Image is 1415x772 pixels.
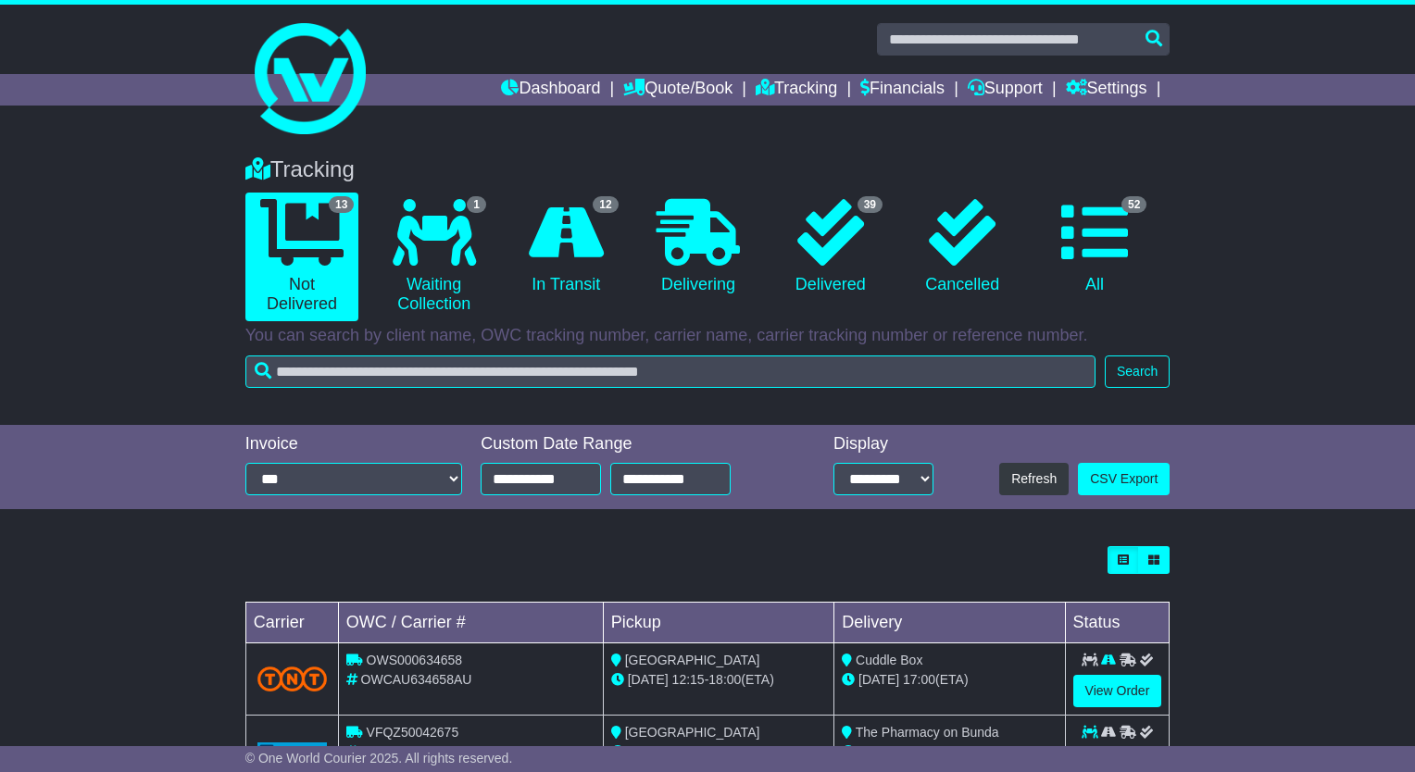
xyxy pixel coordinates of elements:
a: Support [968,74,1043,106]
p: You can search by client name, OWC tracking number, carrier name, carrier tracking number or refe... [245,326,1171,346]
img: GetCarrierServiceLogo [257,742,327,761]
span: OWCAU634624AU [361,744,472,759]
span: 1 [467,196,486,213]
a: Cancelled [906,193,1020,302]
span: [GEOGRAPHIC_DATA] [625,725,760,740]
span: Cuddle Box [856,653,922,667]
span: [DATE] [628,744,669,759]
span: 12:15 [672,672,705,687]
button: Refresh [999,463,1069,495]
a: Quote/Book [623,74,733,106]
a: CSV Export [1078,463,1170,495]
a: Tracking [756,74,837,106]
a: 52 All [1038,193,1152,302]
img: TNT_Domestic.png [257,666,327,691]
a: View Order [1073,675,1162,707]
div: Tracking [236,156,1180,183]
div: (ETA) [842,670,1057,690]
span: 52 [1121,196,1146,213]
span: OWS000634658 [367,653,463,667]
span: 18:00 [708,672,741,687]
span: VFQZ50042675 [367,725,459,740]
span: [GEOGRAPHIC_DATA] [625,653,760,667]
td: OWC / Carrier # [338,603,603,643]
a: 12 In Transit [509,193,623,302]
a: Delivering [642,193,756,302]
td: Status [1065,603,1170,643]
div: Display [833,434,933,454]
span: 10:00 [672,744,705,759]
span: [DATE] [858,744,899,759]
span: The Pharmacy on Bunda [856,725,999,740]
div: Custom Date Range [481,434,777,454]
span: OWCAU634658AU [361,672,472,687]
a: Settings [1066,74,1147,106]
span: © One World Courier 2025. All rights reserved. [245,751,513,766]
span: 12 [593,196,618,213]
span: 39 [858,196,883,213]
div: (ETA) [842,742,1057,762]
a: Financials [860,74,945,106]
span: [DATE] [858,672,899,687]
span: 17:00 [903,744,935,759]
div: - (ETA) [611,670,826,690]
span: 18:00 [708,744,741,759]
td: Delivery [834,603,1065,643]
a: 13 Not Delivered [245,193,359,321]
button: Search [1105,355,1170,388]
div: - (ETA) [611,742,826,762]
span: 17:00 [903,672,935,687]
td: Pickup [603,603,833,643]
a: 1 Waiting Collection [377,193,491,321]
a: Dashboard [501,74,600,106]
span: 13 [329,196,354,213]
td: Carrier [245,603,338,643]
div: Invoice [245,434,463,454]
a: 39 Delivered [773,193,887,302]
span: [DATE] [628,672,669,687]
